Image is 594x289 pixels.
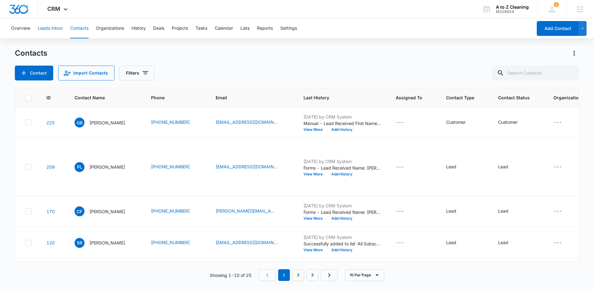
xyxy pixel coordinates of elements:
[396,119,404,126] div: ---
[345,269,384,281] button: 10 Per Page
[215,19,233,38] button: Calendar
[216,163,289,171] div: Email - patriciagallo80@gmail.com - Select to Edit Field
[196,19,207,38] button: Tasks
[151,119,190,125] a: [PHONE_NUMBER]
[151,163,201,171] div: Phone - (860) 834-1345 - Select to Edit Field
[75,162,84,172] span: PL
[89,119,125,126] p: [PERSON_NAME]
[498,119,518,125] div: Customer
[498,163,508,170] div: Lead
[496,10,529,14] div: account id
[446,119,466,125] div: Customer
[46,164,55,170] a: Navigate to contact details page for Patricia L Gallo
[492,66,579,80] input: Search Contacts
[303,114,381,120] p: [DATE] by CRM System
[151,239,201,247] div: Phone - (718) 842-8611 - Select to Edit Field
[327,248,357,252] button: Add History
[75,238,84,248] span: SR
[280,19,297,38] button: Settings
[303,217,327,220] button: View More
[327,217,357,220] button: Add History
[151,208,201,215] div: Phone - (203) 414-1183 - Select to Edit Field
[151,239,190,246] a: [PHONE_NUMBER]
[216,119,278,125] a: [EMAIL_ADDRESS][DOMAIN_NAME]
[307,269,318,281] a: Page 3
[216,239,289,247] div: Email - sasaha8344@misehub.com - Select to Edit Field
[498,208,519,215] div: Contact Status - Lead - Select to Edit Field
[47,6,60,12] span: CRM
[553,208,573,215] div: Organization - - Select to Edit Field
[75,118,84,127] span: GB
[303,158,381,165] p: [DATE] by CRM System
[259,269,338,281] nav: Pagination
[151,94,192,101] span: Phone
[46,209,55,214] a: Navigate to contact details page for Christine Fairweather
[396,119,415,126] div: Assigned To - - Select to Edit Field
[446,163,467,171] div: Contact Type - Lead - Select to Edit Field
[75,118,136,127] div: Contact Name - Gabriela Bolanos - Select to Edit Field
[89,208,125,215] p: [PERSON_NAME]
[303,94,372,101] span: Last History
[303,165,381,171] p: Forms - Lead Received Name: [PERSON_NAME] Email: [EMAIL_ADDRESS][DOMAIN_NAME] Phone: [PHONE_NUMBE...
[303,240,381,247] p: Successfully added to list 'All Subscribers'.
[303,209,381,215] p: Forms - Lead Received Name: [PERSON_NAME] Email: [PERSON_NAME][EMAIL_ADDRESS][PERSON_NAME][DOMAIN...
[396,239,404,247] div: ---
[498,119,529,126] div: Contact Status - Customer - Select to Edit Field
[553,119,562,126] div: ---
[396,239,415,247] div: Assigned To - - Select to Edit Field
[446,119,477,126] div: Contact Type - Customer - Select to Edit Field
[496,5,529,10] div: account name
[446,163,456,170] div: Lead
[554,2,559,7] div: notifications count
[216,239,278,246] a: [EMAIL_ADDRESS][DOMAIN_NAME]
[537,21,579,36] button: Add Contact
[216,119,289,126] div: Email - gabrielabolanos0219@icooud.com - Select to Edit Field
[498,94,530,101] span: Contact Status
[70,19,88,38] button: Contacts
[303,128,327,132] button: View More
[553,94,581,101] span: Organization
[257,19,273,38] button: Reports
[172,19,188,38] button: Projects
[396,208,415,215] div: Assigned To - - Select to Edit Field
[553,239,573,247] div: Organization - - Select to Edit Field
[216,208,289,215] div: Email - fairweather.christine@gmail.com - Select to Edit Field
[216,94,280,101] span: Email
[446,208,467,215] div: Contact Type - Lead - Select to Edit Field
[210,272,252,278] p: Showing 1-10 of 25
[75,162,136,172] div: Contact Name - Patricia L Gallo - Select to Edit Field
[303,172,327,176] button: View More
[327,128,357,132] button: Add History
[553,163,573,171] div: Organization - - Select to Edit Field
[131,19,146,38] button: History
[153,19,164,38] button: Deals
[11,19,30,38] button: Overview
[75,94,127,101] span: Contact Name
[498,163,519,171] div: Contact Status - Lead - Select to Edit Field
[46,240,55,245] a: Navigate to contact details page for Stacey R. Miller
[554,2,559,7] span: 1
[89,239,125,246] p: [PERSON_NAME]
[151,208,190,214] a: [PHONE_NUMBER]
[303,120,381,127] p: Manual - Lead Received First Name: [PERSON_NAME] Last Name: [PERSON_NAME] Phone: [PHONE_NUMBER] E...
[446,208,456,214] div: Lead
[553,163,562,171] div: ---
[151,119,201,126] div: Phone - +1 (475) 374-9633 - Select to Edit Field
[553,239,562,247] div: ---
[396,163,404,171] div: ---
[321,269,338,281] a: Next Page
[96,19,124,38] button: Organizations
[38,19,63,38] button: Leads Inbox
[292,269,304,281] a: Page 2
[75,238,136,248] div: Contact Name - Stacey R. Miller - Select to Edit Field
[89,164,125,170] p: [PERSON_NAME]
[553,208,562,215] div: ---
[498,239,519,247] div: Contact Status - Lead - Select to Edit Field
[216,163,278,170] a: [EMAIL_ADDRESS][DOMAIN_NAME]
[278,269,290,281] em: 1
[553,119,573,126] div: Organization - - Select to Edit Field
[303,202,381,209] p: [DATE] by CRM System
[569,48,579,58] button: Actions
[58,66,114,80] button: Import Contacts
[303,234,381,240] p: [DATE] by CRM System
